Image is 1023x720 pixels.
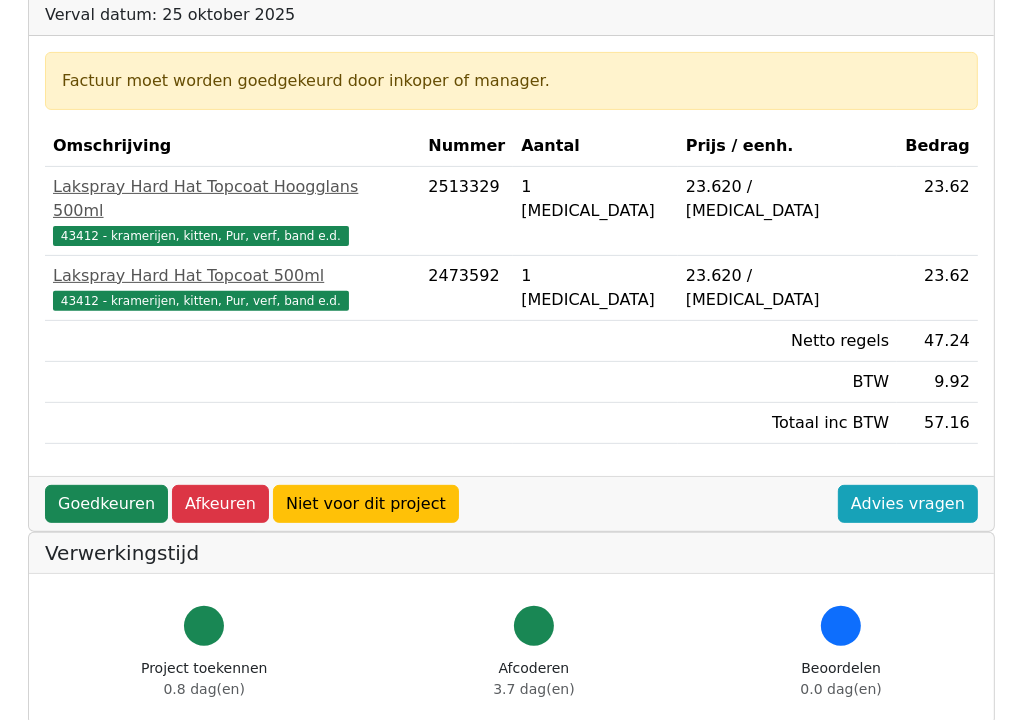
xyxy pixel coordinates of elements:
div: 23.620 / [MEDICAL_DATA] [686,175,889,223]
a: Niet voor dit project [273,485,459,523]
a: Lakspray Hard Hat Topcoat 500ml43412 - kramerijen, kitten, Pur, verf, band e.d. [53,264,412,312]
th: Nummer [420,126,513,167]
th: Aantal [513,126,678,167]
th: Prijs / eenh. [678,126,897,167]
td: 2513329 [420,167,513,256]
div: 1 [MEDICAL_DATA] [521,264,670,312]
td: 23.62 [897,167,978,256]
span: 3.7 dag(en) [493,681,574,697]
td: 47.24 [897,321,978,362]
td: 2473592 [420,256,513,321]
td: 57.16 [897,403,978,444]
div: Factuur moet worden goedgekeurd door inkoper of manager. [62,69,961,93]
td: 9.92 [897,362,978,403]
div: Lakspray Hard Hat Topcoat Hoogglans 500ml [53,175,412,223]
h5: Verwerkingstijd [45,541,978,565]
td: 23.62 [897,256,978,321]
td: Totaal inc BTW [678,403,897,444]
a: Goedkeuren [45,485,168,523]
div: Lakspray Hard Hat Topcoat 500ml [53,264,412,288]
div: 23.620 / [MEDICAL_DATA] [686,264,889,312]
div: 1 [MEDICAL_DATA] [521,175,670,223]
td: BTW [678,362,897,403]
div: Project toekennen [141,658,267,700]
div: Verval datum: 25 oktober 2025 [45,3,329,27]
span: 0.8 dag(en) [164,681,245,697]
span: 43412 - kramerijen, kitten, Pur, verf, band e.d. [53,291,349,311]
th: Bedrag [897,126,978,167]
span: 0.0 dag(en) [801,681,882,697]
span: 43412 - kramerijen, kitten, Pur, verf, band e.d. [53,226,349,246]
th: Omschrijving [45,126,420,167]
a: Advies vragen [838,485,978,523]
td: Netto regels [678,321,897,362]
div: Afcoderen [493,658,574,700]
a: Afkeuren [172,485,269,523]
div: Beoordelen [801,658,882,700]
a: Lakspray Hard Hat Topcoat Hoogglans 500ml43412 - kramerijen, kitten, Pur, verf, band e.d. [53,175,412,247]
